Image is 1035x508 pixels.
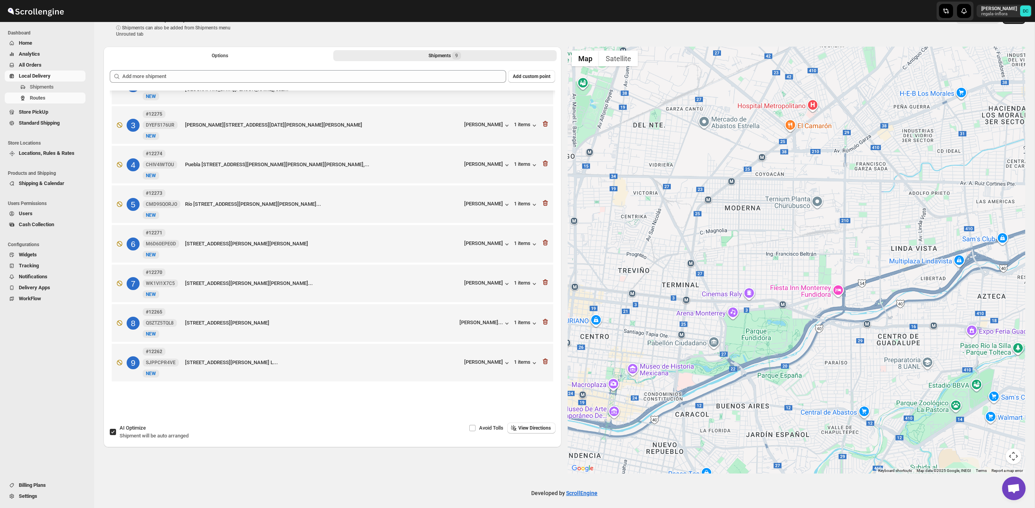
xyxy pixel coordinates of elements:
button: Locations, Rules & Rates [5,148,85,159]
button: Settings [5,491,85,502]
button: Add custom point [508,70,555,83]
span: Billing Plans [19,482,46,488]
p: [PERSON_NAME] [981,5,1017,12]
button: 1 items [514,319,538,327]
button: WorkFlow [5,293,85,304]
p: ⓘ Shipments can also be added from Shipments menu Unrouted tab [116,25,240,37]
div: [STREET_ADDRESS][PERSON_NAME] L... [185,359,461,366]
text: DC [1023,9,1028,14]
span: Shipments [30,84,54,90]
span: Standard Shipping [19,120,60,126]
button: [PERSON_NAME] [464,240,511,248]
button: 1 items [514,280,538,288]
span: Widgets [19,252,37,258]
div: 9 [127,356,140,369]
span: NEW [146,252,156,258]
button: Home [5,38,85,49]
button: 1 items [514,161,538,169]
a: Report a map error [991,468,1023,473]
span: All Orders [19,62,42,68]
span: Store Locations [8,140,89,146]
button: Keyboard shortcuts [878,468,912,474]
button: 1 items [514,359,538,367]
a: Terms (opens in new tab) [976,468,987,473]
div: [STREET_ADDRESS][PERSON_NAME][PERSON_NAME]... [185,279,461,287]
button: Widgets [5,249,85,260]
span: Routes [30,95,45,101]
span: Local Delivery [19,73,51,79]
span: View Directions [518,425,551,431]
b: #12270 [146,270,162,275]
button: Users [5,208,85,219]
button: User menu [977,5,1032,17]
span: Notifications [19,274,47,279]
p: regala-inflora [981,12,1017,16]
b: #12274 [146,151,162,156]
span: Map data ©2025 Google, INEGI [917,468,971,473]
input: Add more shipment [122,70,506,83]
p: Developed by [531,489,597,497]
button: Shipping & Calendar [5,178,85,189]
b: #12273 [146,190,162,196]
span: Tracking [19,263,39,269]
span: NEW [146,212,156,218]
span: NEW [146,133,156,139]
span: Shipment will be auto arranged [120,433,189,439]
button: View Directions [507,423,556,434]
div: Open chat [1002,477,1026,500]
a: ScrollEngine [566,490,597,496]
span: Add custom point [513,73,550,80]
span: NEW [146,94,156,99]
span: Options [212,53,228,59]
button: Notifications [5,271,85,282]
div: 6 [127,238,140,250]
div: [PERSON_NAME]... [459,319,503,325]
button: [PERSON_NAME] [464,359,511,367]
span: Home [19,40,32,46]
button: 1 items [514,240,538,248]
button: Routes [5,93,85,103]
span: SJPPCPR4VE [146,359,176,366]
div: Puebla [STREET_ADDRESS][PERSON_NAME][PERSON_NAME][PERSON_NAME],... [185,161,461,169]
span: QSZTZ5TQL8 [146,320,174,326]
span: CHIV4IWTOU [146,161,174,168]
span: AI Optimize [120,425,146,431]
button: Billing Plans [5,480,85,491]
span: Configurations [8,241,89,248]
div: [STREET_ADDRESS][PERSON_NAME][PERSON_NAME] [185,240,461,248]
div: [PERSON_NAME] [464,122,511,129]
span: Settings [19,493,37,499]
span: NEW [146,371,156,376]
div: Selected Shipments [103,64,561,388]
span: Dashboard [8,30,89,36]
div: [STREET_ADDRESS][PERSON_NAME] [185,319,456,327]
span: Cash Collection [19,221,54,227]
button: 1 items [514,122,538,129]
span: Delivery Apps [19,285,50,290]
span: DYEFS176UR [146,122,174,128]
button: [PERSON_NAME] [464,201,511,209]
b: #12265 [146,309,162,315]
div: 5 [127,198,140,211]
span: DAVID CORONADO [1020,5,1031,16]
span: Avoid Tolls [479,425,503,431]
div: 1 items [514,201,538,209]
b: #12262 [146,349,162,354]
span: Store PickUp [19,109,48,115]
button: All Route Options [108,50,332,61]
span: CMD9SQORJO [146,201,177,207]
div: 8 [127,317,140,330]
button: [PERSON_NAME] [464,161,511,169]
button: Cash Collection [5,219,85,230]
span: NEW [146,173,156,178]
span: Analytics [19,51,40,57]
img: Google [570,463,596,474]
button: Delivery Apps [5,282,85,293]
